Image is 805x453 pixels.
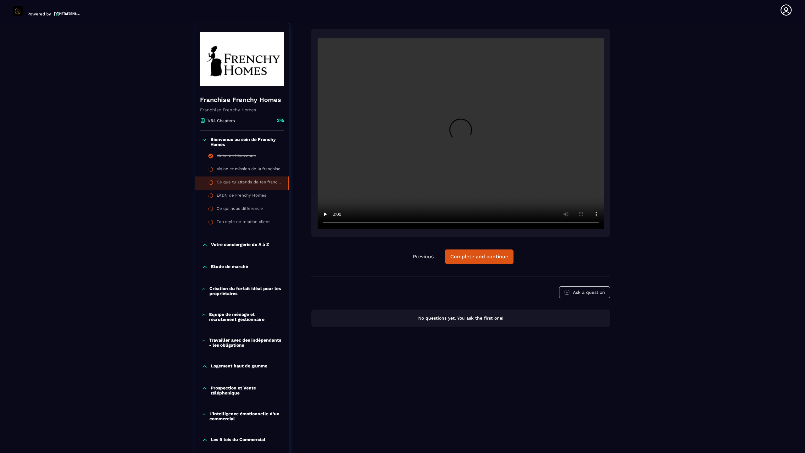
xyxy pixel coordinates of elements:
p: 2% [277,117,284,124]
p: No questions yet. You ask the first one! [317,315,604,321]
p: Equipe de ménage et recrutement gestionnaire [209,312,283,322]
p: Votre conciergerie de A à Z [211,242,269,248]
p: Logement haut de gamme [211,363,267,370]
p: Prospection et Vente téléphonique [211,385,283,395]
h4: Franchise Frenchy Homes [200,95,284,104]
div: L’ADN de Frenchy Homes [217,193,266,200]
p: Les 9 lois du Commercial [211,437,265,443]
p: Powered by [27,12,51,16]
div: Vision et mission de la franchise [217,166,280,173]
button: Complete and continue [445,249,514,264]
button: Ask a question [559,286,610,298]
div: Ton style de relation client [217,219,270,226]
p: L'intelligence émotionnelle d’un commercial [209,411,283,421]
div: Vidéo de bienvenue [217,153,256,160]
div: Ce que tu attends de tes franchisés [217,180,282,187]
button: Previous [408,250,439,264]
img: logo-branding [13,6,23,16]
img: logo [54,11,80,16]
div: Ce qui nous différencie [217,206,263,213]
p: 1/54 Chapters [207,118,235,123]
p: Création du forfait idéal pour les propriétaires [209,286,283,296]
div: Complete and continue [450,254,508,260]
p: Franchise Frenchy Homes [200,107,284,112]
p: Travailler avec des indépendants - les obligations [209,338,283,348]
p: Bienvenue au sein de Frenchy Homes [210,137,283,147]
p: Etude de marché [211,264,248,270]
img: banner [200,28,284,91]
